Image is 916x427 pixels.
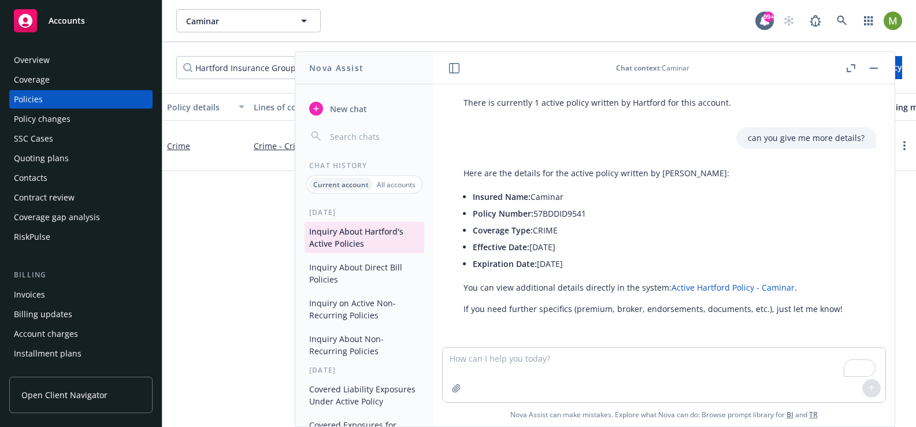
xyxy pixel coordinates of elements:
[473,205,843,222] li: 57BDDID9541
[176,9,321,32] button: Caminar
[438,403,890,426] span: Nova Assist can make mistakes. Explore what Nova can do: Browse prompt library for and
[14,325,78,343] div: Account charges
[473,208,533,219] span: Policy Number:
[249,93,394,121] button: Lines of coverage
[473,255,843,272] li: [DATE]
[14,305,72,324] div: Billing updates
[9,285,153,304] a: Invoices
[186,15,286,27] span: Caminar
[9,188,153,207] a: Contract review
[313,180,369,190] p: Current account
[9,269,153,281] div: Billing
[9,110,153,128] a: Policy changes
[305,329,424,361] button: Inquiry About Non-Recurring Policies
[254,101,376,113] div: Lines of coverage
[9,5,153,37] a: Accounts
[305,222,424,253] button: Inquiry About Hartford's Active Policies
[14,90,43,109] div: Policies
[898,139,911,153] a: more
[14,285,45,304] div: Invoices
[167,101,232,113] div: Policy details
[748,132,865,144] p: can you give me more details?
[777,9,800,32] a: Start snowing
[305,380,424,411] button: Covered Liability Exposures Under Active Policy
[9,169,153,187] a: Contacts
[616,63,660,73] span: Chat context
[14,110,71,128] div: Policy changes
[305,98,424,119] button: New chat
[9,325,153,343] a: Account charges
[473,242,529,253] span: Effective Date:
[21,389,107,401] span: Open Client Navigator
[857,9,880,32] a: Switch app
[49,16,85,25] span: Accounts
[295,161,433,170] div: Chat History
[328,128,420,144] input: Search chats
[463,303,843,315] p: If you need further specifics (premium, broker, endorsements, documents, etc.), just let me know!
[463,167,843,179] p: Here are the details for the active policy written by [PERSON_NAME]:
[14,51,50,69] div: Overview
[176,56,376,79] input: Filter by keyword...
[809,410,818,419] a: TR
[473,222,843,239] li: CRIME
[9,129,153,148] a: SSC Cases
[309,62,364,74] h1: Nova Assist
[167,140,190,151] a: Crime
[14,149,69,168] div: Quoting plans
[463,281,843,294] p: You can view additional details directly in the system: .
[305,294,424,325] button: Inquiry on Active Non-Recurring Policies
[830,9,854,32] a: Search
[14,70,50,89] div: Coverage
[9,344,153,363] a: Installment plans
[804,9,827,32] a: Report a Bug
[473,258,537,269] span: Expiration Date:
[9,149,153,168] a: Quoting plans
[9,70,153,89] a: Coverage
[14,188,75,207] div: Contract review
[461,63,844,73] div: : Caminar
[14,129,53,148] div: SSC Cases
[14,208,100,227] div: Coverage gap analysis
[463,96,731,109] p: There is currently 1 active policy written by Hartford for this account.
[672,282,795,293] a: Active Hartford Policy - Caminar
[9,90,153,109] a: Policies
[9,51,153,69] a: Overview
[473,239,843,255] li: [DATE]
[9,228,153,246] a: RiskPulse
[14,228,50,246] div: RiskPulse
[473,191,531,202] span: Insured Name:
[328,103,367,115] span: New chat
[305,258,424,289] button: Inquiry About Direct Bill Policies
[884,12,902,30] img: photo
[14,344,81,363] div: Installment plans
[295,365,433,375] div: [DATE]
[377,180,416,190] p: All accounts
[787,410,793,419] a: BI
[443,348,885,402] textarea: To enrich screen reader interactions, please activate Accessibility in Grammarly extension settings
[473,188,843,205] li: Caminar
[295,207,433,217] div: [DATE]
[473,225,533,236] span: Coverage Type:
[14,169,47,187] div: Contacts
[763,12,774,22] div: 99+
[162,93,249,121] button: Policy details
[9,305,153,324] a: Billing updates
[9,208,153,227] a: Coverage gap analysis
[254,140,389,152] a: Crime - Crime Bond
